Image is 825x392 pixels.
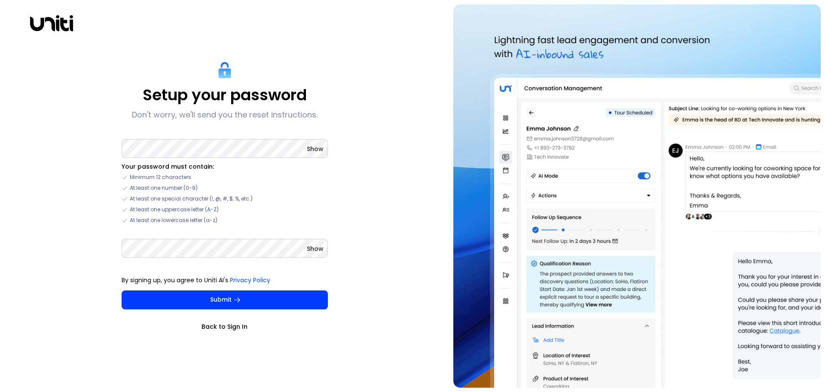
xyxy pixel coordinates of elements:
[132,110,318,120] p: Don't worry, we'll send you the reset instructions.
[143,86,307,105] p: Setup your password
[130,184,198,192] span: At least one number (0-9)
[230,276,270,284] a: Privacy Policy
[130,173,191,181] span: Minimum 12 characters
[307,145,324,153] button: Show
[130,216,217,224] span: At least one lowercase letter (a-z)
[130,195,253,203] span: At least one special character (!, @, #, $, %, etc.)
[122,276,328,284] p: By signing up, you agree to Uniti AI's
[307,244,324,253] button: Show
[122,162,328,171] li: Your password must contain:
[453,4,821,388] img: auth-hero.png
[122,322,328,331] a: Back to Sign In
[130,206,219,213] span: At least one uppercase letter (A-Z)
[122,290,328,309] button: Submit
